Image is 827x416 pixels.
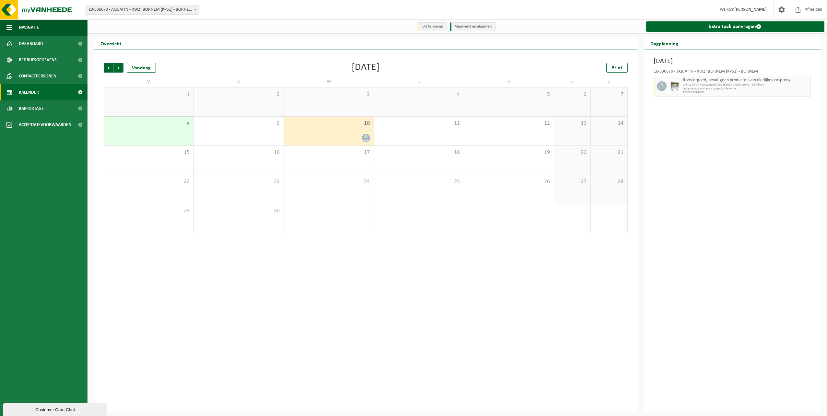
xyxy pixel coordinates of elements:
[19,19,39,36] span: Navigatie
[377,149,460,156] span: 18
[197,149,280,156] span: 16
[197,207,280,214] span: 30
[127,63,156,73] div: Vandaag
[594,120,624,127] span: 14
[612,65,623,71] span: Print
[107,149,190,156] span: 15
[287,120,370,127] span: 10
[683,83,809,87] span: WB-1100-GA roostergoed, bevat geen producten van dierlijke o
[654,69,811,76] div: 10-536670 - AQUAFIN - RWZI BORNEM (KP51) - BORNEM
[594,91,624,98] span: 7
[683,78,809,83] span: Roostergoed, bevat geen producten van dierlijke oorsprong
[284,76,374,87] td: W
[107,178,190,185] span: 22
[557,120,587,127] span: 13
[352,63,380,73] div: [DATE]
[107,207,190,214] span: 29
[670,81,680,91] img: WB-1100-GAL-GY-01
[197,120,280,127] span: 9
[683,91,809,95] span: T250002599630
[557,91,587,98] span: 6
[467,120,551,127] span: 12
[114,63,123,73] span: Volgende
[287,149,370,156] span: 17
[654,56,811,66] h3: [DATE]
[417,22,447,31] li: Uit te voeren
[377,120,460,127] span: 11
[606,63,628,73] a: Print
[104,63,113,73] span: Vorige
[377,91,460,98] span: 4
[197,178,280,185] span: 23
[467,91,551,98] span: 5
[646,21,825,32] a: Extra taak aanvragen
[287,91,370,98] span: 3
[3,402,108,416] iframe: chat widget
[19,100,44,117] span: Rapportage
[377,178,460,185] span: 25
[19,117,71,133] span: Acceptatievoorwaarden
[554,76,591,87] td: Z
[86,5,199,15] span: 10-536670 - AQUAFIN - RWZI BORNEM (KP51) - BORNEM
[107,91,190,98] span: 1
[19,68,56,84] span: Contactpersonen
[644,37,685,50] h2: Dagplanning
[86,5,199,14] span: 10-536670 - AQUAFIN - RWZI BORNEM (KP51) - BORNEM
[467,149,551,156] span: 19
[594,178,624,185] span: 28
[594,149,624,156] span: 21
[104,76,194,87] td: M
[591,76,627,87] td: Z
[194,76,284,87] td: D
[464,76,554,87] td: V
[557,178,587,185] span: 27
[19,52,57,68] span: Bedrijfsgegevens
[197,91,280,98] span: 2
[374,76,464,87] td: D
[107,121,190,128] span: 8
[19,36,43,52] span: Dashboard
[683,87,809,91] span: Lediging op aanvraag - op geplande route
[557,149,587,156] span: 20
[94,37,128,50] h2: Overzicht
[450,22,496,31] li: Afgewerkt en afgemeld
[734,7,767,12] strong: [PERSON_NAME]
[287,178,370,185] span: 24
[19,84,39,100] span: Kalender
[467,178,551,185] span: 26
